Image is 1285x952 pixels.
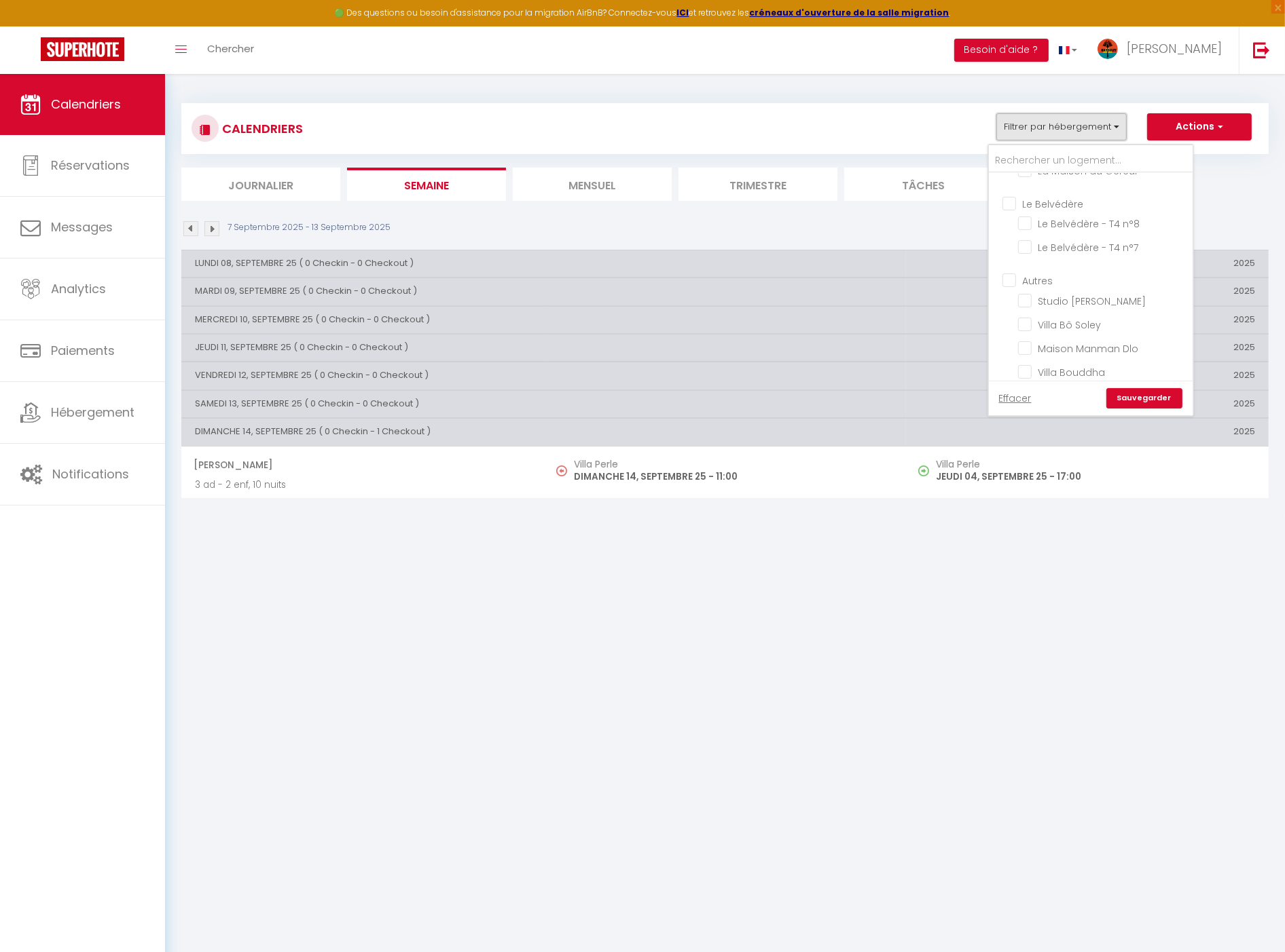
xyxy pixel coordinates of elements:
[52,465,129,482] span: Notifications
[194,452,530,478] span: [PERSON_NAME]
[574,459,893,470] h5: Villa Perle
[513,168,672,201] li: Mensuel
[906,362,1269,389] th: 2025
[988,144,1194,417] div: Filtrer par hébergement
[181,419,906,446] th: DIMANCHE 14, SEPTEMBRE 25 ( 0 Checkin - 1 Checkout )
[51,96,121,113] span: Calendriers
[906,334,1269,361] th: 2025
[906,419,1269,446] th: 2025
[51,342,115,359] span: Paiements
[181,334,906,361] th: JEUDI 11, SEPTEMBRE 25 ( 0 Checkin - 0 Checkout )
[1253,41,1270,58] img: logout
[181,362,906,389] th: VENDREDI 12, SEPTEMBRE 25 ( 0 Checkin - 0 Checkout )
[181,250,906,277] th: LUNDI 08, SEPTEMBRE 25 ( 0 Checkin - 0 Checkout )
[181,278,906,305] th: MARDI 09, SEPTEMBRE 25 ( 0 Checkin - 0 Checkout )
[197,26,264,74] a: Chercher
[11,5,52,46] button: Ouvrir le widget de chat LiveChat
[1098,39,1118,59] img: ...
[996,113,1127,140] button: Filtrer par hébergement
[989,149,1193,173] input: Rechercher un logement...
[51,218,113,235] span: Messages
[51,280,106,297] span: Analytics
[906,306,1269,333] th: 2025
[574,470,893,484] p: DIMANCHE 14, SEPTEMBRE 25 - 11:00
[936,459,1255,470] h5: Villa Perle
[207,41,254,56] span: Chercher
[1038,318,1102,332] span: Villa Bô Soley
[181,390,906,417] th: SAMEDI 13, SEPTEMBRE 25 ( 0 Checkin - 0 Checkout )
[219,113,303,144] h3: CALENDRIERS
[181,306,906,333] th: MERCREDI 10, SEPTEMBRE 25 ( 0 Checkin - 0 Checkout )
[1127,40,1222,57] span: [PERSON_NAME]
[51,157,130,174] span: Réservations
[936,470,1255,484] p: JEUDI 04, SEPTEMBRE 25 - 17:00
[906,278,1269,305] th: 2025
[1038,164,1139,178] span: La Maison du Géreur
[844,168,1003,201] li: Tâches
[906,250,1269,277] th: 2025
[750,7,949,18] a: créneaux d'ouverture de la salle migration
[228,221,391,234] p: 7 Septembre 2025 - 13 Septembre 2025
[906,390,1269,417] th: 2025
[1087,26,1239,74] a: ... [PERSON_NAME]
[1038,294,1146,308] span: Studio [PERSON_NAME]
[1023,197,1084,211] span: Le Belvédère
[918,465,929,476] img: NO IMAGE
[556,465,567,476] img: NO IMAGE
[677,7,689,18] a: ICI
[181,168,340,201] li: Journalier
[999,391,1032,406] a: Effacer
[51,404,134,421] span: Hébergement
[347,168,506,201] li: Semaine
[195,478,530,492] p: 3 ad - 2 enf, 10 nuits
[41,37,124,61] img: Super Booking
[954,39,1049,62] button: Besoin d'aide ?
[678,168,837,201] li: Trimestre
[1106,388,1182,408] a: Sauvegarder
[1147,113,1252,140] button: Actions
[1038,342,1139,356] span: Maison Manman Dlo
